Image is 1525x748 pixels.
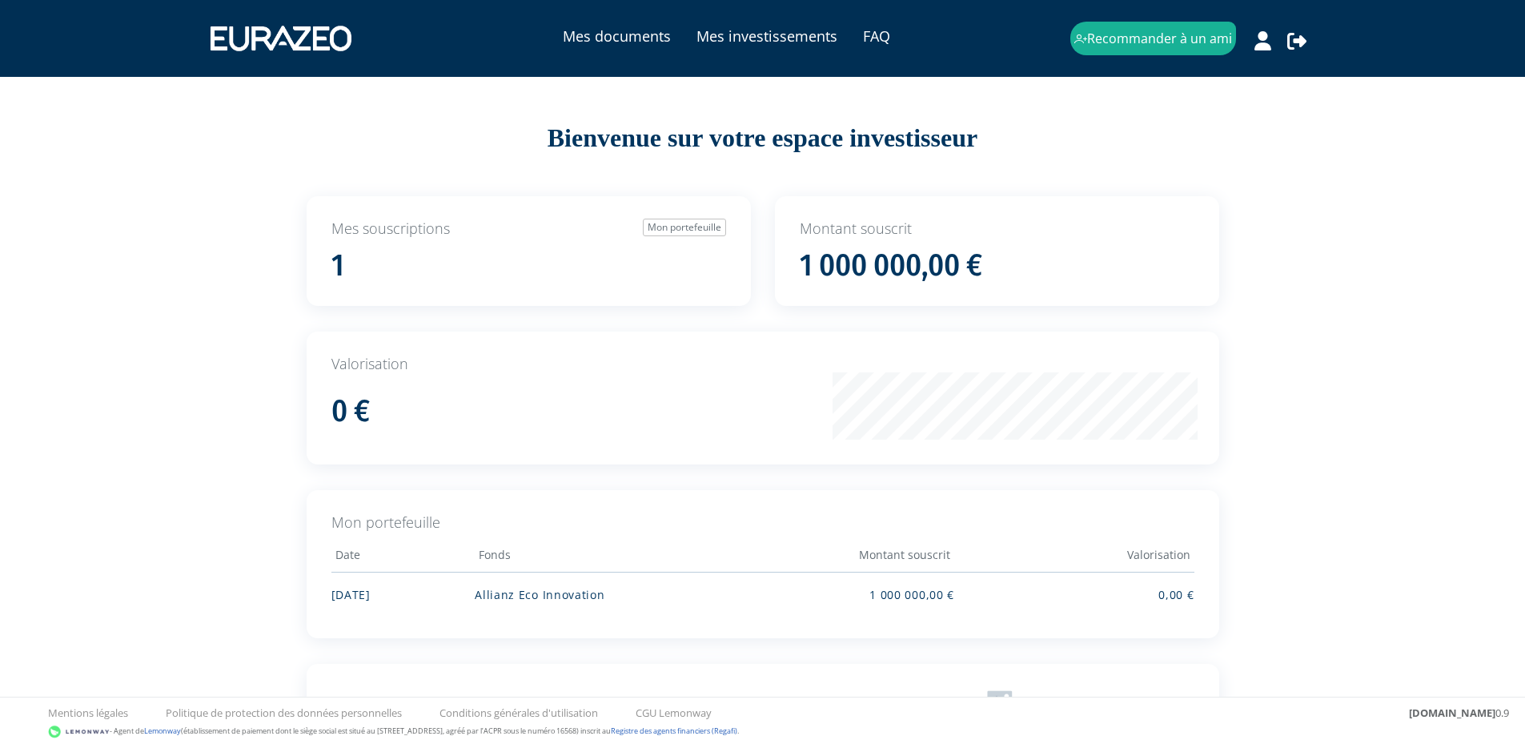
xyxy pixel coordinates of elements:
a: FAQ [863,25,890,47]
a: Lemonway [144,726,181,736]
div: 0.9 [1409,706,1509,721]
a: Mentions légales [48,706,128,721]
div: Bienvenue sur votre espace investisseur [271,120,1255,157]
p: Montant souscrit [800,219,1194,239]
a: Mon portefeuille [643,219,726,236]
img: 1731417592-eurazeo_logo_blanc.png [199,14,363,62]
th: Date [331,543,476,573]
a: Conditions générales d'utilisation [439,706,598,721]
p: Valorisation [331,354,1194,375]
a: Mes documents [563,25,671,47]
h1: 0 € [331,395,370,428]
td: Allianz Eco Innovation [475,572,714,614]
strong: [DOMAIN_NAME] [1409,706,1495,720]
div: - Agent de (établissement de paiement dont le siège social est situé au [STREET_ADDRESS], agréé p... [16,724,1509,740]
td: 0,00 € [954,572,1194,614]
img: logo-lemonway.png [48,724,110,740]
a: CGU Lemonway [636,706,712,721]
a: Politique de protection des données personnelles [166,706,402,721]
a: Registre des agents financiers (Regafi) [611,726,737,736]
th: Montant souscrit [715,543,954,573]
h1: 1 [331,249,344,283]
a: Recommander à un ami [1070,22,1236,56]
td: 1 000 000,00 € [715,572,954,614]
p: Mes souscriptions [331,219,726,239]
td: [DATE] [331,572,476,614]
h1: 1 000 000,00 € [800,249,982,283]
th: Valorisation [954,543,1194,573]
a: Mes investissements [696,25,837,47]
p: Mon portefeuille [331,513,1194,533]
th: Fonds [475,543,714,573]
